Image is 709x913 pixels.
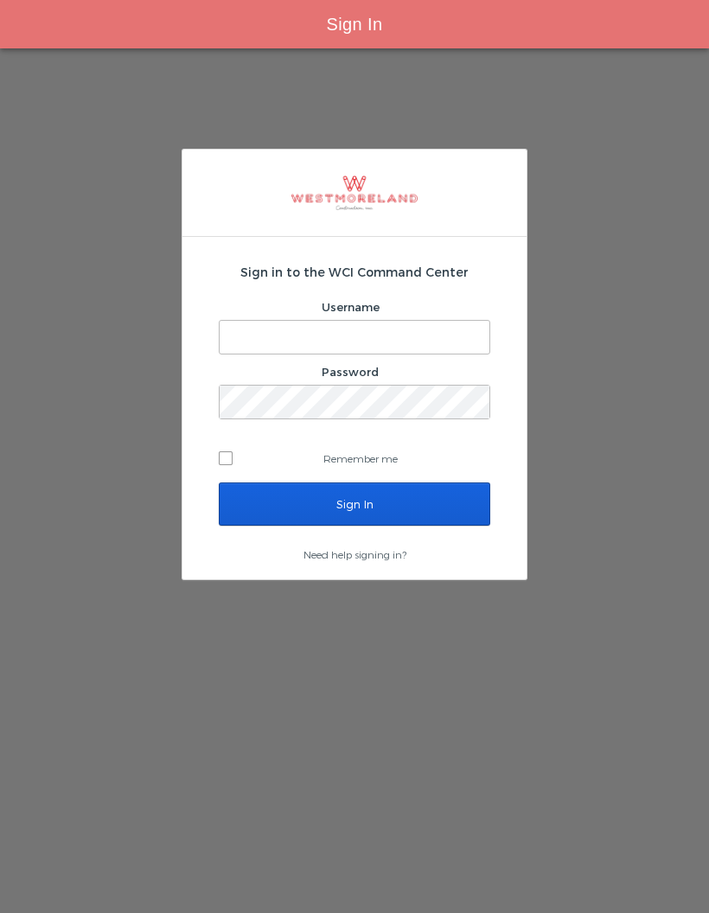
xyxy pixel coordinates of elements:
label: Remember me [219,445,490,471]
label: Username [322,300,380,314]
a: Need help signing in? [303,548,406,560]
label: Password [322,365,379,379]
span: Sign In [326,15,382,34]
input: Sign In [219,482,490,526]
h2: Sign in to the WCI Command Center [219,263,490,281]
